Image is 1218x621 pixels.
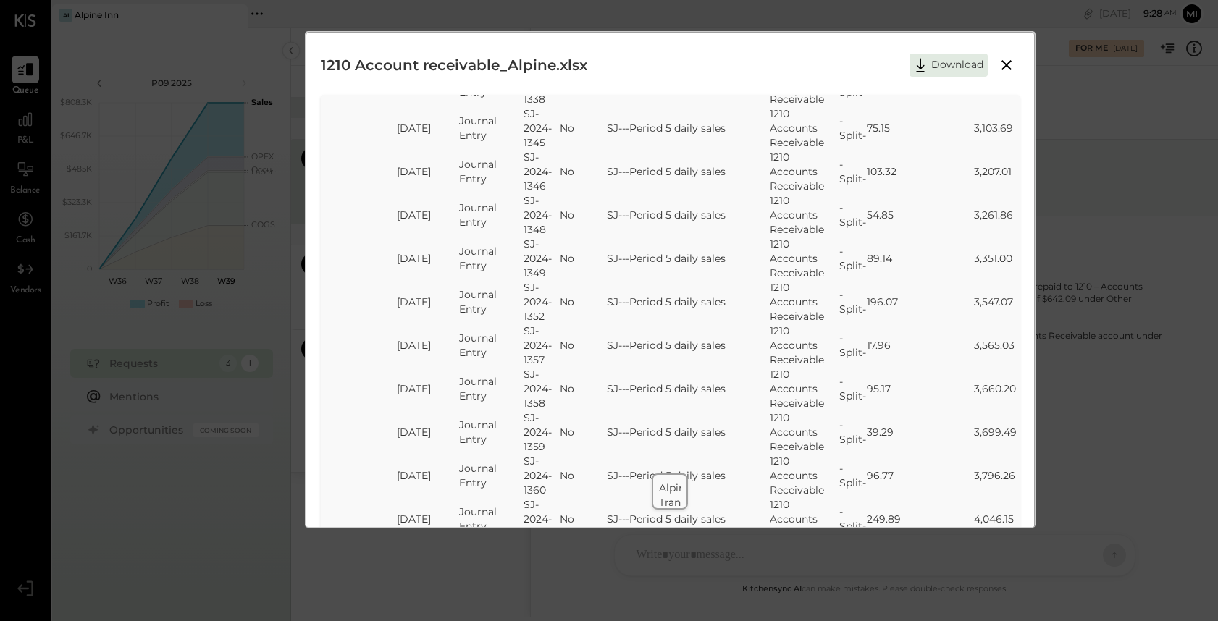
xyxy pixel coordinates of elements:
td: 1210 Accounts Receivable [770,367,839,410]
td: [DATE] [397,410,459,454]
td: SJ---Period 5 daily sales [607,367,770,410]
td: 39.29 [867,410,920,454]
td: 249.89 [867,497,920,541]
td: [DATE] [397,324,459,367]
td: Journal Entry [459,280,523,324]
td: Journal Entry [459,324,523,367]
td: -Split- [839,454,867,497]
td: SJ-2024-1360 [524,454,560,497]
td: SJ---Period 5 daily sales [607,280,770,324]
td: 96.77 [867,454,920,497]
td: No [560,150,576,193]
td: Journal Entry [459,497,523,541]
td: SJ---Period 5 daily sales [607,497,770,541]
td: 3,796.26 [974,454,1017,497]
td: SJ-2024-1361 [524,497,560,541]
td: 3,207.01 [974,150,1017,193]
td: 1210 Accounts Receivable [770,497,839,541]
td: [DATE] [397,280,459,324]
td: No [560,237,576,280]
td: Journal Entry [459,150,523,193]
button: Download [910,54,988,77]
td: No [560,106,576,150]
td: SJ-2024-1358 [524,367,560,410]
td: [DATE] [397,150,459,193]
td: SJ---Period 5 daily sales [607,106,770,150]
td: -Split- [839,367,867,410]
td: 75.15 [867,106,920,150]
td: -Split- [839,324,867,367]
td: 1210 Accounts Receivable [770,237,839,280]
td: SJ-2024-1357 [524,324,560,367]
td: 3,660.20 [974,367,1017,410]
td: SJ---Period 5 daily sales [607,410,770,454]
td: -Split- [839,150,867,193]
td: 3,103.69 [974,106,1017,150]
td: SJ-2024-1359 [524,410,560,454]
td: No [560,410,576,454]
td: [DATE] [397,454,459,497]
td: 3,565.03 [974,324,1017,367]
td: [DATE] [397,497,459,541]
td: SJ---Period 5 daily sales [607,237,770,280]
td: -Split- [839,497,867,541]
td: [DATE] [397,193,459,237]
td: Journal Entry [459,410,523,454]
td: Journal Entry [459,367,523,410]
td: No [560,193,576,237]
td: SJ---Period 5 daily sales [607,193,770,237]
td: 1210 Accounts Receivable [770,280,839,324]
td: 1210 Accounts Receivable [770,150,839,193]
td: [DATE] [397,106,459,150]
td: 103.32 [867,150,920,193]
td: SJ---Period 5 daily sales [607,150,770,193]
td: 196.07 [867,280,920,324]
td: SJ-2024-1346 [524,150,560,193]
td: -Split- [839,280,867,324]
td: No [560,367,576,410]
td: [DATE] [397,367,459,410]
td: 1210 Accounts Receivable [770,193,839,237]
td: SJ-2024-1348 [524,193,560,237]
td: 4,046.15 [974,497,1017,541]
td: SJ-2024-1345 [524,106,560,150]
td: -Split- [839,193,867,237]
td: No [560,497,576,541]
td: 3,547.07 [974,280,1017,324]
td: Journal Entry [459,106,523,150]
td: SJ---Period 5 daily sales [607,324,770,367]
td: 95.17 [867,367,920,410]
td: Journal Entry [459,193,523,237]
td: No [560,454,576,497]
td: 1210 Accounts Receivable [770,410,839,454]
td: 3,351.00 [974,237,1017,280]
td: -Split- [839,106,867,150]
td: -Split- [839,410,867,454]
td: 89.14 [867,237,920,280]
td: 1210 Accounts Receivable [770,106,839,150]
td: No [560,280,576,324]
h2: 1210 Account receivable_Alpine.xlsx [321,47,587,83]
td: SJ-2024-1352 [524,280,560,324]
td: 1210 Accounts Receivable [770,454,839,497]
td: 3,699.49 [974,410,1017,454]
td: [DATE] [397,237,459,280]
td: 3,261.86 [974,193,1017,237]
td: 17.96 [867,324,920,367]
td: Journal Entry [459,454,523,497]
td: -Split- [839,237,867,280]
td: 1210 Accounts Receivable [770,324,839,367]
td: SJ-2024-1349 [524,237,560,280]
td: No [560,324,576,367]
td: Journal Entry [459,237,523,280]
td: SJ---Period 5 daily sales [607,454,770,497]
td: 54.85 [867,193,920,237]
